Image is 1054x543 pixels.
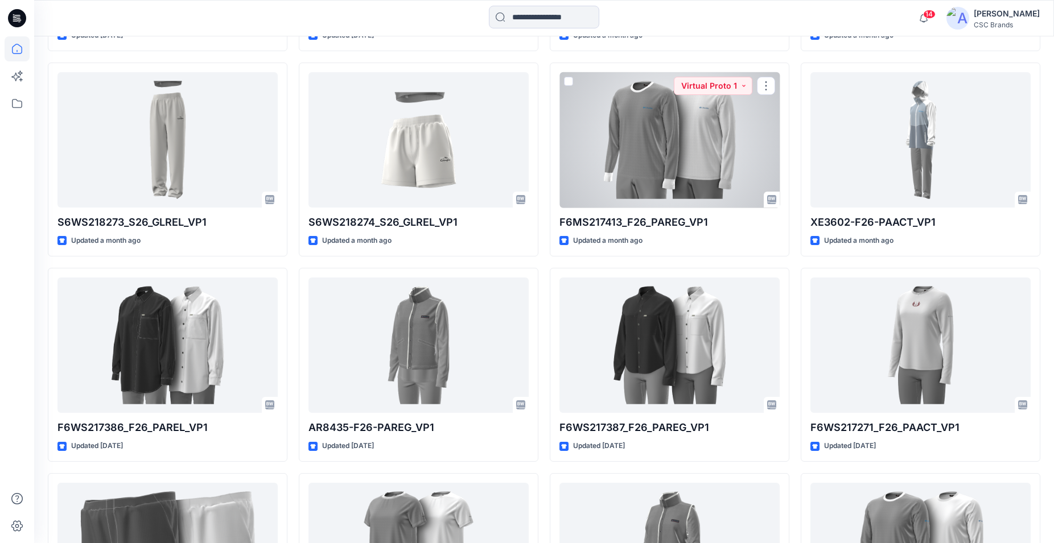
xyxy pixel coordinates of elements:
[810,277,1031,413] a: F6WS217271_F26_PAACT_VP1
[824,440,876,452] p: Updated [DATE]
[559,420,780,436] p: F6WS217387_F26_PAREG_VP1
[308,72,529,208] a: S6WS218274_S26_GLREL_VP1
[559,214,780,230] p: F6MS217413_F26_PAREG_VP1
[308,214,529,230] p: S6WS218274_S26_GLREL_VP1
[824,235,894,247] p: Updated a month ago
[573,235,643,247] p: Updated a month ago
[974,20,1040,29] div: CSC Brands
[308,277,529,413] a: AR8435-F26-PAREG_VP1
[559,72,780,208] a: F6MS217413_F26_PAREG_VP1
[559,277,780,413] a: F6WS217387_F26_PAREG_VP1
[923,10,936,19] span: 14
[71,440,123,452] p: Updated [DATE]
[322,235,392,247] p: Updated a month ago
[810,214,1031,230] p: XE3602-F26-PAACT_VP1
[308,420,529,436] p: AR8435-F26-PAREG_VP1
[573,440,625,452] p: Updated [DATE]
[57,72,278,208] a: S6WS218273_S26_GLREL_VP1
[57,277,278,413] a: F6WS217386_F26_PAREL_VP1
[974,7,1040,20] div: [PERSON_NAME]
[57,214,278,230] p: S6WS218273_S26_GLREL_VP1
[810,420,1031,436] p: F6WS217271_F26_PAACT_VP1
[810,72,1031,208] a: XE3602-F26-PAACT_VP1
[946,7,969,30] img: avatar
[322,440,374,452] p: Updated [DATE]
[57,420,278,436] p: F6WS217386_F26_PAREL_VP1
[71,235,141,247] p: Updated a month ago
